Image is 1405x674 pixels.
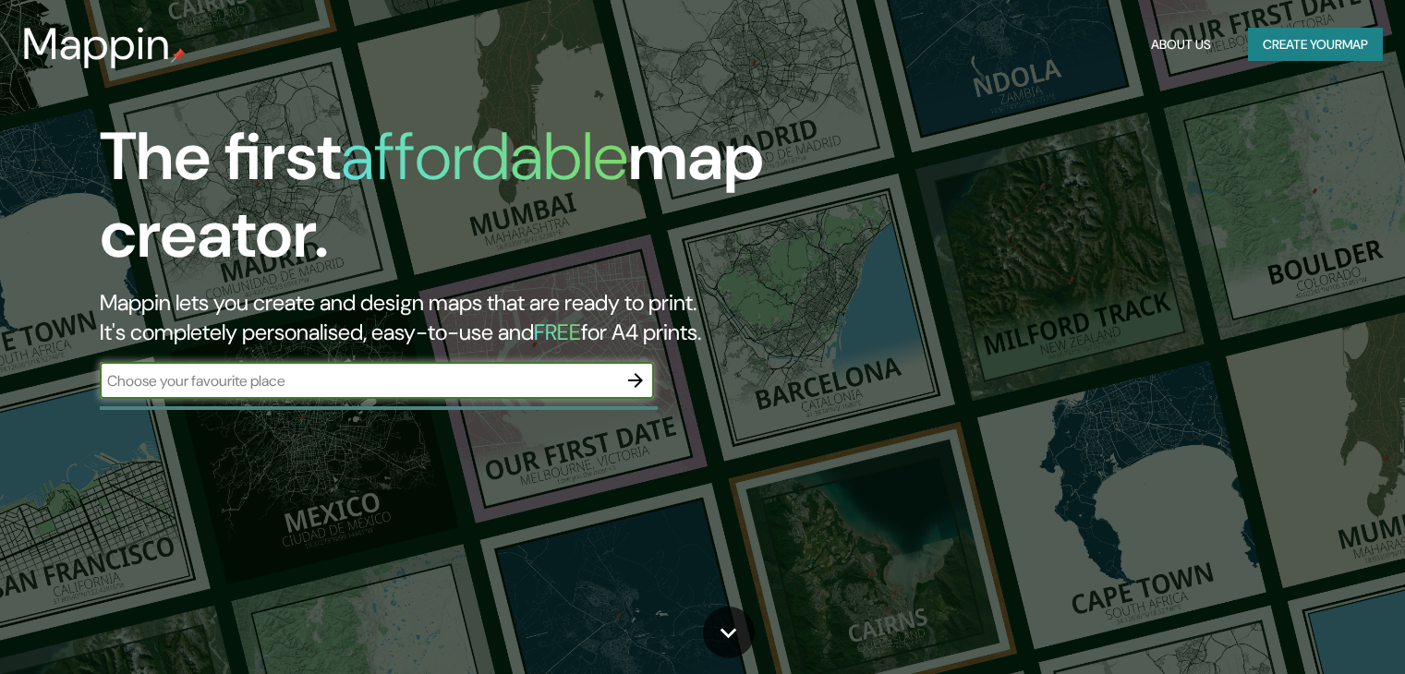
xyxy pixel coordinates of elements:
h3: Mappin [22,18,171,70]
h1: The first map creator. [100,118,803,288]
img: mappin-pin [171,48,186,63]
h5: FREE [534,318,581,346]
h1: affordable [341,114,628,199]
button: Create yourmap [1248,28,1383,62]
h2: Mappin lets you create and design maps that are ready to print. It's completely personalised, eas... [100,288,803,347]
input: Choose your favourite place [100,370,617,391]
button: About Us [1144,28,1218,62]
